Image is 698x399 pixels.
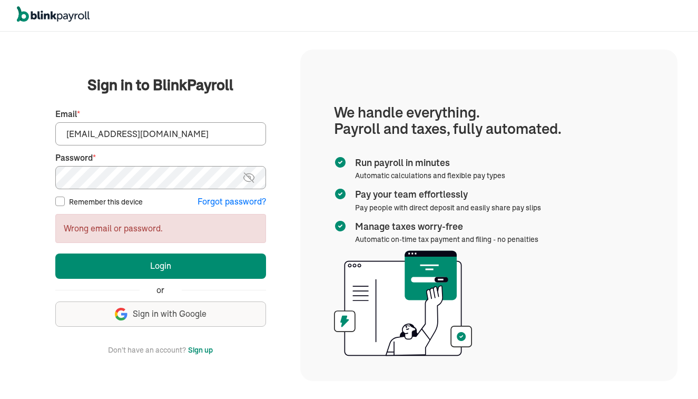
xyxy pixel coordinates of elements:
[334,156,347,169] img: checkmark
[69,197,143,207] label: Remember this device
[334,104,644,137] h1: We handle everything. Payroll and taxes, fully automated.
[55,108,266,120] label: Email
[517,285,698,399] iframe: Chat Widget
[242,171,255,184] img: eye
[198,196,266,208] button: Forgot password?
[355,220,534,233] span: Manage taxes worry-free
[355,156,501,170] span: Run payroll in minutes
[55,152,266,164] label: Password
[188,344,213,356] button: Sign up
[17,6,90,22] img: logo
[133,308,207,320] span: Sign in with Google
[334,220,347,232] img: checkmark
[55,122,266,145] input: Your email address
[355,171,505,180] span: Automatic calculations and flexible pay types
[108,344,186,356] span: Don't have an account?
[355,235,538,244] span: Automatic on-time tax payment and filing - no penalties
[115,308,127,320] img: google
[87,74,233,95] span: Sign in to BlinkPayroll
[355,188,537,201] span: Pay your team effortlessly
[55,214,266,243] div: Wrong email or password.
[55,301,266,327] button: Sign in with Google
[156,284,164,296] span: or
[55,254,266,279] button: Login
[355,203,541,212] span: Pay people with direct deposit and easily share pay slips
[334,188,347,200] img: checkmark
[334,250,473,356] img: illustration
